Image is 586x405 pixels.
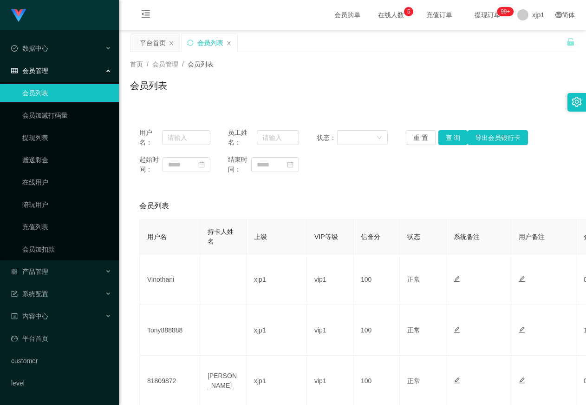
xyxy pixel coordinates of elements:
[438,130,468,145] button: 查 询
[147,233,167,240] span: 用户名
[468,130,528,145] button: 导出会员银行卡
[226,40,232,46] i: 图标: close
[407,276,420,283] span: 正常
[519,377,525,384] i: 图标: edit
[22,195,111,214] a: 陪玩用户
[247,305,307,356] td: xjp1
[555,12,562,18] i: 图标: global
[377,135,382,141] i: 图标: down
[454,276,460,282] i: 图标: edit
[22,84,111,102] a: 会员列表
[454,377,460,384] i: 图标: edit
[182,60,184,68] span: /
[22,128,111,147] a: 提现列表
[11,329,111,348] a: 图标: dashboard平台首页
[11,291,18,297] i: 图标: form
[572,97,582,107] i: 图标: setting
[130,60,143,68] span: 首页
[11,290,48,298] span: 系统配置
[254,233,267,240] span: 上级
[519,276,525,282] i: 图标: edit
[169,40,174,46] i: 图标: close
[287,161,293,168] i: 图标: calendar
[407,7,410,16] p: 5
[198,161,205,168] i: 图标: calendar
[11,313,18,319] i: 图标: profile
[11,374,111,392] a: level
[317,133,337,143] span: 状态：
[11,67,18,74] i: 图标: table
[22,240,111,259] a: 会员加扣款
[11,352,111,370] a: customer
[407,233,420,240] span: 状态
[257,130,299,145] input: 请输入
[361,233,380,240] span: 信誉分
[11,312,48,320] span: 内容中心
[11,268,48,275] span: 产品管理
[404,7,413,16] sup: 5
[353,305,400,356] td: 100
[11,67,48,74] span: 会员管理
[314,233,338,240] span: VIP等级
[22,218,111,236] a: 充值列表
[139,155,163,174] span: 起始时间：
[11,45,18,52] i: 图标: check-circle-o
[140,254,200,305] td: Vinothani
[162,130,210,145] input: 请输入
[519,233,545,240] span: 用户备注
[22,173,111,192] a: 在线用户
[307,254,353,305] td: vip1
[228,155,251,174] span: 结束时间：
[307,305,353,356] td: vip1
[247,254,307,305] td: xjp1
[373,12,409,18] span: 在线人数
[470,12,505,18] span: 提现订单
[139,128,162,147] span: 用户名：
[11,268,18,275] i: 图标: appstore-o
[130,79,167,93] h1: 会员列表
[139,200,169,212] span: 会员列表
[422,12,457,18] span: 充值订单
[187,40,194,46] i: 图标: sync
[188,60,214,68] span: 会员列表
[407,377,420,385] span: 正常
[406,130,436,145] button: 重 置
[353,254,400,305] td: 100
[140,305,200,356] td: Tony888888
[147,60,149,68] span: /
[566,38,575,46] i: 图标: unlock
[228,128,257,147] span: 员工姓名：
[497,7,514,16] sup: 242
[22,106,111,125] a: 会员加减打码量
[130,0,162,30] i: 图标: menu-fold
[11,9,26,22] img: logo.9652507e.png
[208,228,234,245] span: 持卡人姓名
[454,233,480,240] span: 系统备注
[140,34,166,52] div: 平台首页
[152,60,178,68] span: 会员管理
[22,151,111,169] a: 赠送彩金
[11,45,48,52] span: 数据中心
[197,34,223,52] div: 会员列表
